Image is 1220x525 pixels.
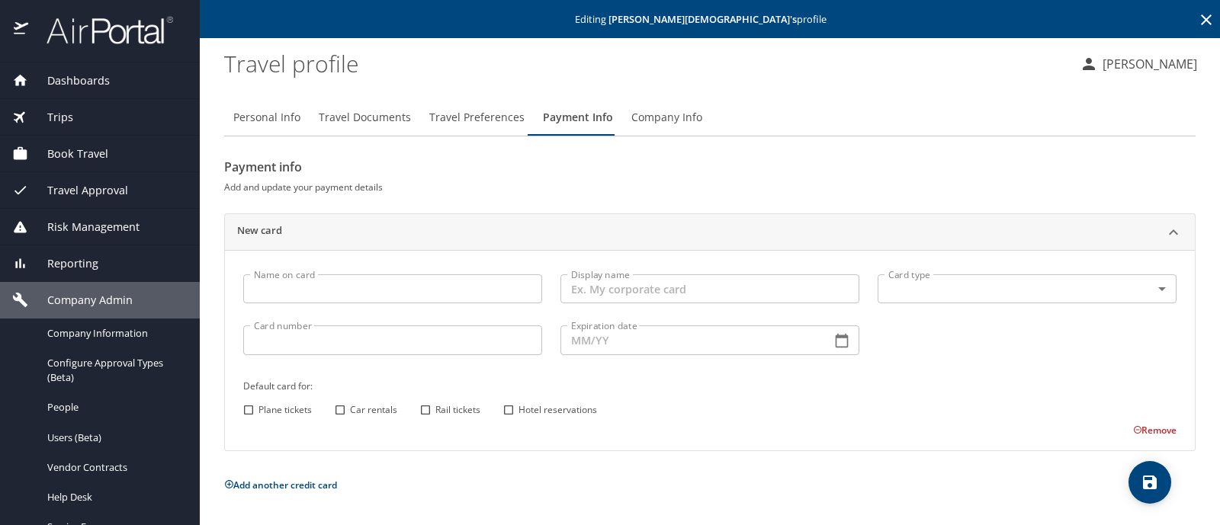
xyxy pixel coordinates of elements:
button: Add another credit card [224,479,337,491]
span: Hotel reservations [518,403,597,417]
input: Ex. My corporate card [560,274,859,303]
span: Risk Management [28,219,140,235]
h2: Payment info [224,155,1196,179]
span: Travel Approval [28,182,128,199]
span: Configure Approval Types (Beta) [47,356,181,385]
p: [PERSON_NAME] [1098,55,1197,73]
button: Remove [1133,424,1177,437]
span: Plane tickets [258,403,312,417]
span: Company Info [631,108,702,127]
button: [PERSON_NAME] [1074,50,1203,78]
h6: Default card for: [243,378,1177,394]
span: Travel Preferences [429,108,525,127]
span: Help Desk [47,490,181,504]
span: People [47,400,181,415]
span: Users (Beta) [47,431,181,445]
span: Car rentals [350,403,397,417]
h1: Travel profile [224,40,1067,87]
h2: New card [237,223,282,242]
h6: Add and update your payment details [224,179,1196,195]
span: Company Admin [28,292,133,309]
span: Book Travel [28,146,108,162]
button: save [1128,461,1171,504]
div: Profile [224,99,1196,136]
span: Company Information [47,326,181,341]
img: airportal-logo.png [30,15,173,45]
strong: [PERSON_NAME][DEMOGRAPHIC_DATA] 's [608,12,797,26]
div: New card [225,214,1195,251]
span: Reporting [28,255,98,272]
span: Rail tickets [435,403,480,417]
input: MM/YY [560,325,819,354]
p: Editing profile [204,14,1215,24]
span: Payment Info [543,108,613,127]
img: icon-airportal.png [14,15,30,45]
span: Vendor Contracts [47,460,181,475]
span: Personal Info [233,108,300,127]
span: Dashboards [28,72,110,89]
span: Travel Documents [319,108,411,127]
div: ​ [878,274,1177,303]
span: Trips [28,109,73,126]
div: New card [225,250,1195,450]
